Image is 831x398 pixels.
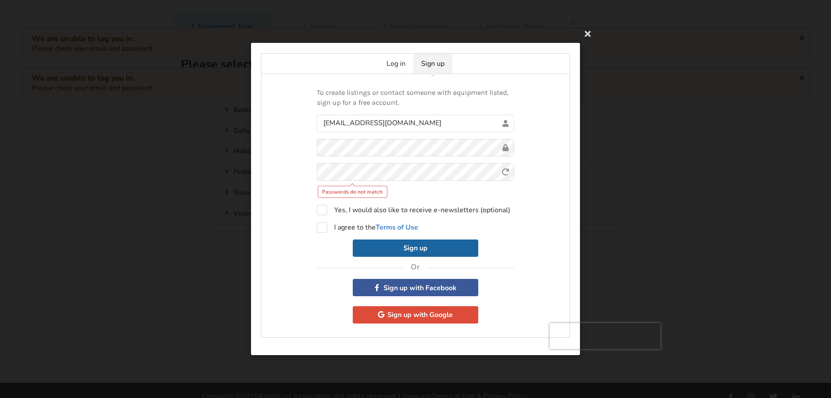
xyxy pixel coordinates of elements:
iframe: reCAPTCHA [550,323,660,349]
a: Terms of Use [376,223,418,232]
button: Sign up with Facebook [353,279,478,296]
label: Yes, I would also like to receive e-newsletters (optional) [317,205,510,215]
button: Sign up with Google [353,306,478,324]
div: Passwords do not match [318,186,388,198]
h4: Or [411,262,420,272]
label: I agree to the [317,222,418,233]
p: To create listings or contact someone with equipment listed, sign up for a free account. [317,88,514,108]
button: Sign up [353,239,478,257]
a: Sign up [413,54,452,74]
a: Log in [379,54,413,74]
input: Email address [317,115,514,132]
